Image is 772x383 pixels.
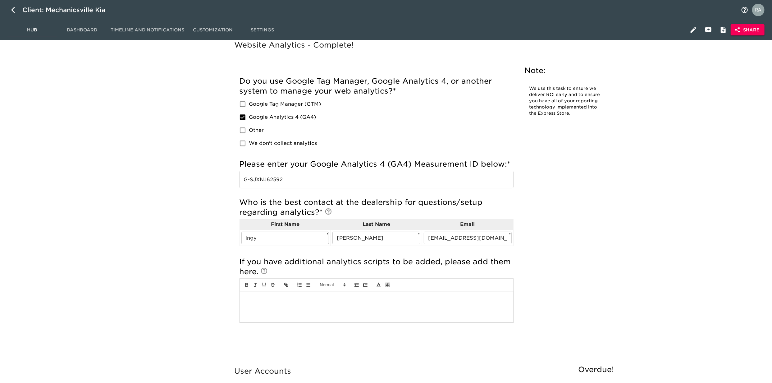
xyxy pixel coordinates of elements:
[578,365,614,374] span: Overdue!
[111,26,184,34] span: Timeline and Notifications
[332,221,420,228] p: Last Name
[249,113,316,121] span: Google Analytics 4 (GA4)
[249,140,317,147] span: We don't collect analytics
[731,24,765,36] button: Share
[11,26,53,34] span: Hub
[240,159,514,169] h5: Please enter your Google Analytics 4 (GA4) Measurement ID below:
[240,257,514,277] h5: If you have additional analytics scripts to be added, please add them here.
[736,26,760,34] span: Share
[235,40,617,50] h5: Website Analytics - Complete!
[241,221,329,228] p: First Name
[701,22,716,37] button: Client View
[235,366,617,376] h5: User Accounts
[241,26,284,34] span: Settings
[424,221,512,228] p: Email
[716,22,731,37] button: Internal Notes and Comments
[192,26,234,34] span: Customization
[529,85,604,116] p: We use this task to ensure we deliver ROI early and to ensure you have all of your reporting tech...
[240,76,514,96] h5: Do you use Google Tag Manager, Google Analytics 4, or another system to manage your web analytics?
[240,171,514,188] input: Example: G-1234567890
[22,5,114,15] div: Client: Mechanicsville Kia
[249,100,321,108] span: Google Tag Manager (GTM)
[686,22,701,37] button: Edit Hub
[525,66,609,76] h5: Note:
[752,4,765,16] img: Profile
[249,127,264,134] span: Other
[737,2,752,17] button: notifications
[61,26,103,34] span: Dashboard
[240,197,514,217] h5: Who is the best contact at the dealership for questions/setup regarding analytics?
